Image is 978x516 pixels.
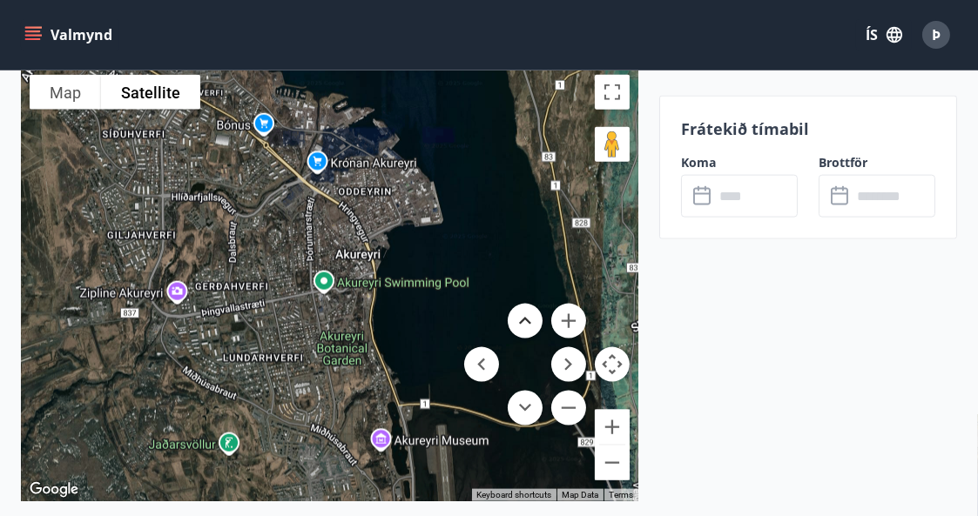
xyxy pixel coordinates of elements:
[30,75,101,110] button: Show street map
[595,446,630,480] button: Zoom out
[681,154,798,171] label: Koma
[476,489,551,501] button: Keyboard shortcuts
[101,75,200,110] button: Show satellite imagery
[932,25,941,44] span: Þ
[562,489,598,501] button: Map Data
[21,19,119,50] button: menu
[856,19,912,50] button: ÍS
[508,304,543,338] button: Move up
[595,75,630,110] button: Toggle fullscreen view
[609,490,633,499] a: Terms (opens in new tab)
[508,391,543,426] button: Move down
[595,347,630,382] button: Map camera controls
[681,117,935,140] p: Frátekið tímabil
[551,347,586,382] button: Move right
[551,391,586,426] button: Zoom out
[819,154,935,171] label: Brottför
[595,410,630,445] button: Zoom in
[915,14,957,56] button: Þ
[25,479,83,501] a: Open this area in Google Maps (opens a new window)
[595,127,630,162] button: Drag Pegman onto the map to open Street View
[464,347,499,382] button: Move left
[551,304,586,338] button: Zoom in
[25,479,83,501] img: Google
